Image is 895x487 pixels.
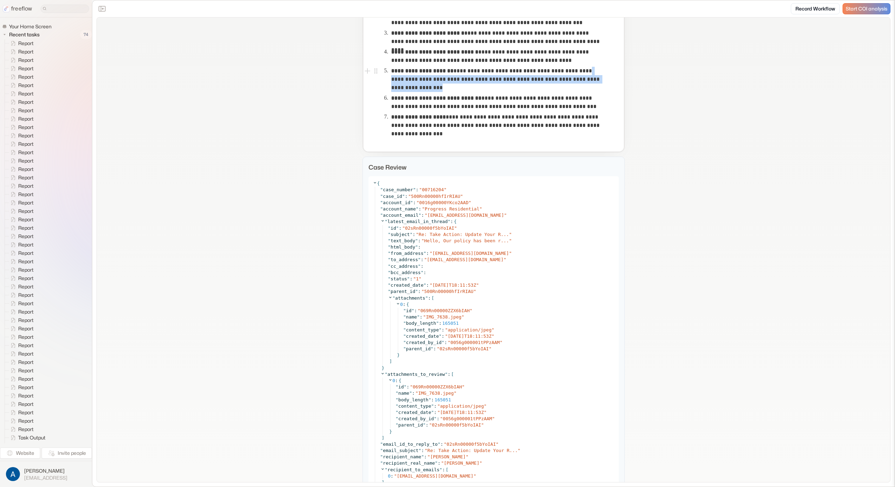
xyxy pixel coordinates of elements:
span: 02sRn00000f5bYoIAI [405,225,454,231]
span: Report [17,250,36,257]
span: " [436,321,439,326]
span: application/jpeg [448,327,492,332]
span: " [419,276,422,281]
span: : [418,206,421,212]
span: 0016g00000YKco2AAD [419,200,468,205]
span: [EMAIL_ADDRESS][DOMAIN_NAME] [427,257,503,262]
span: 74 [80,30,92,39]
span: " [388,282,391,288]
span: Report [17,258,36,265]
a: Report [5,366,36,375]
span: " [492,334,494,339]
span: status [391,276,407,281]
span: : [414,308,417,313]
span: to_address [391,257,418,262]
span: Your Home Screen [8,23,53,30]
a: Report [5,249,36,257]
span: : [420,314,422,320]
span: " [410,384,413,389]
span: parent_id [406,346,430,351]
span: from_address [391,251,423,256]
span: Report [17,275,36,282]
span: : [448,371,451,378]
span: id [398,384,404,389]
span: Report [17,300,36,307]
span: Report [17,149,36,156]
span: " [404,384,407,389]
span: : [423,270,426,275]
span: " [380,213,383,218]
span: : [421,264,423,269]
span: " [415,238,418,243]
a: Report [5,64,36,73]
span: created_date [406,334,439,339]
span: " [388,264,391,269]
span: Report [17,359,36,366]
a: Report [5,308,36,316]
span: Report [17,317,36,324]
a: Record Workflow [791,3,840,14]
span: 069Rn00000ZZX6bIAH [413,384,462,389]
span: : [399,225,402,231]
span: account_email [383,213,418,218]
span: Report [17,375,36,382]
span: 069Rn00000ZZX6bIAH [420,308,470,313]
a: Start COI analysis [843,3,890,14]
span: " [416,200,419,205]
span: : [439,321,442,326]
a: Report [5,89,36,98]
a: Report [5,417,36,425]
span: id [406,308,411,313]
a: Report [5,341,36,350]
span: Report [17,409,36,416]
span: " [425,213,428,218]
span: " [476,282,479,288]
a: Report [5,115,36,123]
span: " [410,232,413,237]
span: " [421,238,424,243]
button: Add block [363,67,372,75]
span: Report [17,401,36,408]
span: " [410,200,413,205]
span: Report [17,208,36,215]
span: 0 [400,302,403,307]
a: Report [5,408,36,417]
span: " [418,308,421,313]
span: attachments_to_review [387,372,445,377]
span: : [413,232,415,237]
span: : [416,187,418,192]
span: " [388,244,391,250]
span: " [489,346,492,351]
span: " [442,340,444,345]
span: Report [17,132,36,139]
a: Report [5,383,36,392]
span: Report [17,367,36,374]
span: " [424,257,427,262]
span: : [418,244,421,250]
span: Report [17,384,36,391]
span: 0056g000001tPPzAAM [451,340,500,345]
span: " [462,384,465,389]
span: Report [17,199,36,206]
p: freeflow [11,5,32,13]
span: " [425,295,428,301]
span: " [439,327,442,332]
span: : [407,384,409,389]
span: " [380,187,383,192]
a: Task Output [5,434,48,442]
span: : [442,334,444,339]
span: " [492,327,494,332]
span: Report [17,426,36,433]
span: bcc_address [391,270,421,275]
span: Report [17,65,36,72]
a: Report [5,282,36,291]
span: " [415,289,418,294]
span: Report [17,334,36,341]
span: " [509,238,512,243]
span: " [388,238,391,243]
span: " [479,206,482,212]
span: 500Rn00000hfIrRIAU [411,194,460,199]
span: latest_email_in_thread [387,219,447,224]
span: " [403,346,406,351]
span: Start COI analysis [846,6,887,12]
